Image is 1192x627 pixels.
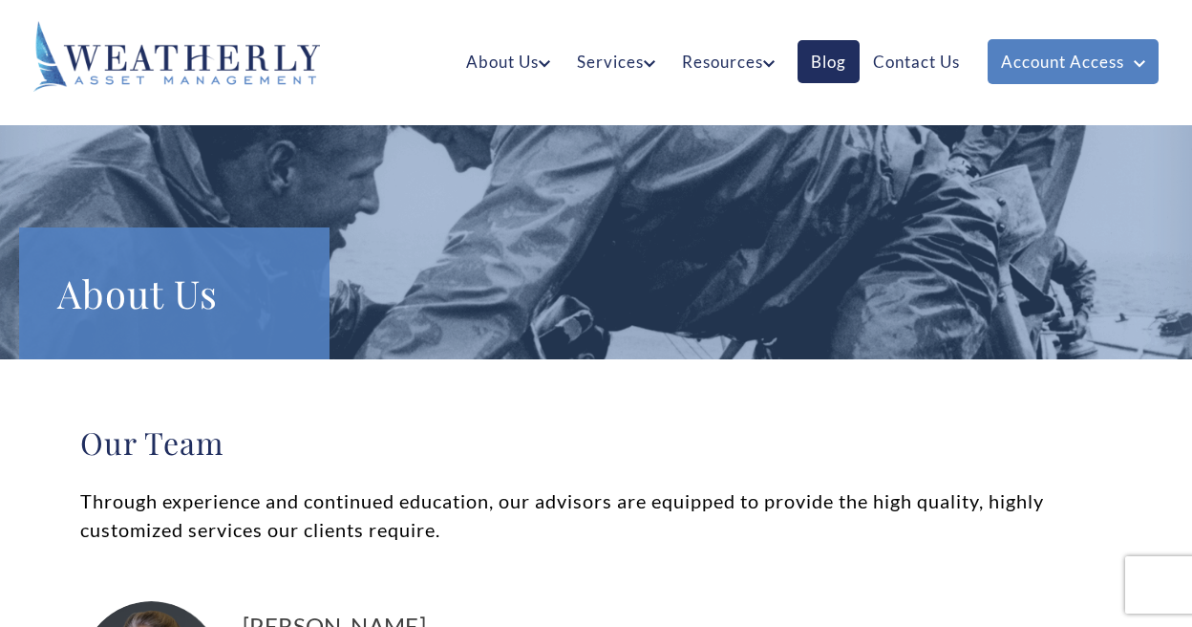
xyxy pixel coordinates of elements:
a: Blog [798,40,860,83]
h2: Our Team [80,423,1112,462]
a: Resources [669,40,788,83]
p: Through experience and continued education, our advisors are equipped to provide the high quality... [80,486,1112,544]
a: Account Access [988,39,1159,84]
img: Weatherly [33,21,320,92]
h1: About Us [57,266,291,321]
a: About Us [453,40,564,83]
a: Services [564,40,669,83]
a: Contact Us [860,40,973,83]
